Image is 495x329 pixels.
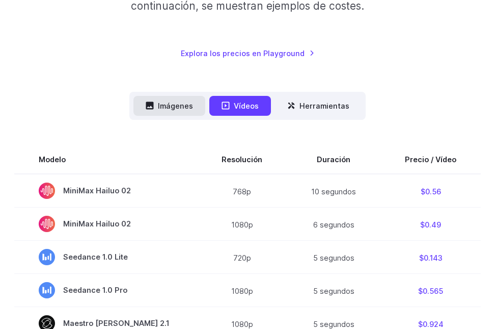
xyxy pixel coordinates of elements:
[231,320,253,328] font: 1080p
[405,155,456,164] font: Precio / Vídeo
[420,220,441,229] font: $0.49
[233,187,251,196] font: 768p
[231,287,253,295] font: 1080p
[317,155,350,164] font: Duración
[39,155,66,164] font: Modelo
[181,47,315,59] a: Explora los precios en Playground
[313,320,354,328] font: 5 segundos
[234,102,259,110] font: Vídeos
[63,186,131,195] font: MiniMax Hailuo 02
[233,254,251,262] font: 720p
[313,254,354,262] font: 5 segundos
[421,187,441,196] font: $0.56
[63,219,131,228] font: MiniMax Hailuo 02
[231,220,253,229] font: 1080p
[311,187,356,196] font: 10 segundos
[418,320,444,328] font: $0.924
[299,102,349,110] font: Herramientas
[158,102,193,110] font: Imágenes
[63,319,170,327] font: Maestro [PERSON_NAME] 2.1
[418,287,443,295] font: $0.565
[222,155,262,164] font: Resolución
[419,254,443,262] font: $0.143
[63,252,128,261] font: Seedance 1.0 Lite
[313,220,354,229] font: 6 segundos
[181,49,305,58] font: Explora los precios en Playground
[63,286,127,294] font: Seedance 1.0 Pro
[313,287,354,295] font: 5 segundos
